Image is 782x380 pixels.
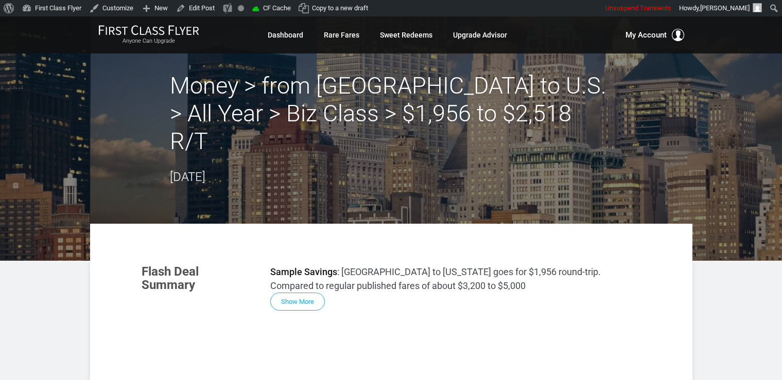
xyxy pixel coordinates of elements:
span: Unsuspend Transients [605,4,671,12]
h3: Flash Deal Summary [142,265,255,292]
strong: Sample Savings [270,266,337,277]
time: [DATE] [170,170,205,184]
span: [PERSON_NAME] [700,4,750,12]
small: Anyone Can Upgrade [98,38,199,45]
a: Dashboard [268,26,303,44]
a: Rare Fares [324,26,359,44]
a: Upgrade Advisor [453,26,507,44]
img: First Class Flyer [98,25,199,35]
button: Show More [270,293,325,311]
h2: Money > from [GEOGRAPHIC_DATA] to U.S. > All Year > Biz Class > $1,956 to $2,518 R/T [170,72,613,155]
button: My Account [625,29,684,41]
p: : [GEOGRAPHIC_DATA] to [US_STATE] goes for $1,956 round-trip. Compared to regular published fares... [270,265,641,293]
a: First Class FlyerAnyone Can Upgrade [98,25,199,45]
span: My Account [625,29,667,41]
a: Sweet Redeems [380,26,432,44]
